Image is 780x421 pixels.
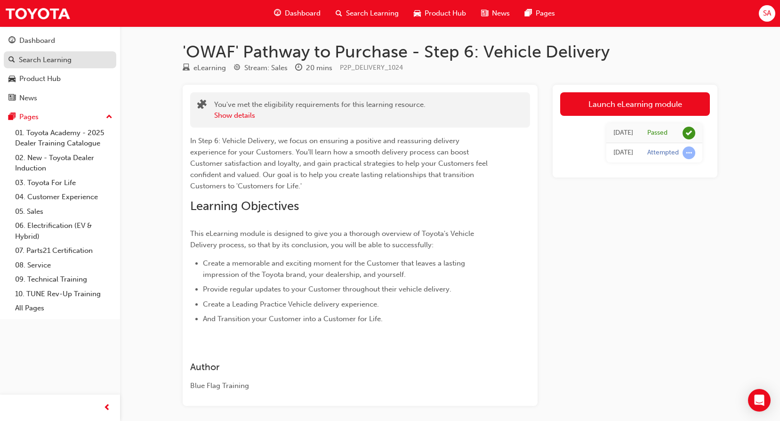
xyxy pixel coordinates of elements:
span: news-icon [8,94,16,103]
a: Dashboard [4,32,116,49]
a: 07. Parts21 Certification [11,243,116,258]
a: news-iconNews [474,4,517,23]
span: Create a Leading Practice Vehicle delivery experience. [203,300,379,308]
div: Product Hub [19,73,61,84]
a: 10. TUNE Rev-Up Training [11,287,116,301]
span: news-icon [481,8,488,19]
div: Dashboard [19,35,55,46]
span: Product Hub [425,8,466,19]
span: Create a memorable and exciting moment for the Customer that leaves a lasting impression of the T... [203,259,467,279]
div: Passed [647,129,667,138]
a: pages-iconPages [517,4,563,23]
span: learningResourceType_ELEARNING-icon [183,64,190,73]
span: guage-icon [8,37,16,45]
span: Learning Objectives [190,199,299,213]
a: car-iconProduct Hub [406,4,474,23]
a: Product Hub [4,70,116,88]
a: News [4,89,116,107]
div: Pages [19,112,39,122]
button: DashboardSearch LearningProduct HubNews [4,30,116,108]
span: guage-icon [274,8,281,19]
span: puzzle-icon [197,100,207,111]
a: search-iconSearch Learning [328,4,406,23]
span: Pages [536,8,555,19]
span: Provide regular updates to your Customer throughout their vehicle delivery. [203,285,451,293]
div: Wed Jul 23 2025 14:46:42 GMT+1000 (Australian Eastern Standard Time) [613,147,633,158]
span: And Transition your Customer into a Customer for Life. [203,315,383,323]
span: clock-icon [295,64,302,73]
a: 01. Toyota Academy - 2025 Dealer Training Catalogue [11,126,116,151]
a: Launch eLearning module [560,92,710,116]
a: 06. Electrification (EV & Hybrid) [11,219,116,243]
div: Attempted [647,148,679,157]
a: 02. New - Toyota Dealer Induction [11,151,116,176]
span: Learning resource code [340,64,403,72]
a: 09. Technical Training [11,272,116,287]
img: Trak [5,3,71,24]
div: Stream: Sales [244,63,288,73]
div: Type [183,62,226,74]
button: Show details [214,110,255,121]
span: car-icon [414,8,421,19]
div: Blue Flag Training [190,381,496,391]
h3: Author [190,362,496,372]
span: Search Learning [346,8,399,19]
span: search-icon [336,8,342,19]
button: Pages [4,108,116,126]
a: 04. Customer Experience [11,190,116,204]
span: car-icon [8,75,16,83]
div: Duration [295,62,332,74]
a: guage-iconDashboard [266,4,328,23]
div: Search Learning [19,55,72,65]
span: In Step 6: Vehicle Delivery, we focus on ensuring a positive and reassuring delivery experience f... [190,137,490,190]
span: pages-icon [8,113,16,121]
div: 20 mins [306,63,332,73]
span: target-icon [233,64,241,73]
span: Dashboard [285,8,321,19]
a: All Pages [11,301,116,316]
a: 05. Sales [11,204,116,219]
a: 08. Service [11,258,116,273]
div: You've met the eligibility requirements for this learning resource. [214,99,426,121]
div: News [19,93,37,104]
span: prev-icon [104,402,111,414]
span: SA [763,8,771,19]
div: Open Intercom Messenger [748,389,771,412]
span: pages-icon [525,8,532,19]
span: learningRecordVerb_ATTEMPT-icon [683,146,695,159]
span: This eLearning module is designed to give you a thorough overview of Toyota's Vehicle Delivery pr... [190,229,476,249]
div: Wed Jul 23 2025 15:57:34 GMT+1000 (Australian Eastern Standard Time) [613,128,633,138]
span: search-icon [8,56,15,65]
a: 03. Toyota For Life [11,176,116,190]
span: learningRecordVerb_PASS-icon [683,127,695,139]
button: SA [759,5,775,22]
span: up-icon [106,111,113,123]
div: eLearning [193,63,226,73]
span: News [492,8,510,19]
div: Stream [233,62,288,74]
a: Search Learning [4,51,116,69]
h1: 'OWAF' Pathway to Purchase - Step 6: Vehicle Delivery [183,41,717,62]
